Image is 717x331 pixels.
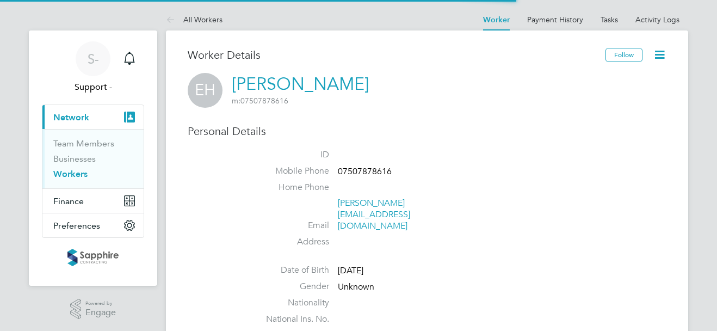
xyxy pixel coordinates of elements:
[253,220,329,231] label: Email
[188,73,222,108] span: EH
[53,169,88,179] a: Workers
[635,15,679,24] a: Activity Logs
[85,308,116,317] span: Engage
[338,166,392,177] span: 07507878616
[70,299,116,320] a: Powered byEngage
[188,48,605,62] h3: Worker Details
[88,52,99,66] span: S-
[232,96,288,106] span: 07507878616
[253,297,329,309] label: Nationality
[338,198,410,231] a: [PERSON_NAME][EMAIL_ADDRESS][DOMAIN_NAME]
[527,15,583,24] a: Payment History
[232,73,369,95] a: [PERSON_NAME]
[253,165,329,177] label: Mobile Phone
[42,189,144,213] button: Finance
[42,81,144,94] span: Support -
[42,249,144,266] a: Go to home page
[53,154,96,164] a: Businesses
[253,182,329,193] label: Home Phone
[67,249,119,266] img: sapphire-logo-retina.png
[253,236,329,248] label: Address
[53,220,100,231] span: Preferences
[253,265,329,276] label: Date of Birth
[42,213,144,237] button: Preferences
[53,112,89,122] span: Network
[605,48,642,62] button: Follow
[29,30,157,286] nav: Main navigation
[53,196,84,206] span: Finance
[42,105,144,129] button: Network
[166,15,222,24] a: All Workers
[338,281,374,292] span: Unknown
[483,15,510,24] a: Worker
[188,124,666,138] h3: Personal Details
[253,314,329,325] label: National Ins. No.
[253,281,329,292] label: Gender
[42,41,144,94] a: S-Support -
[85,299,116,308] span: Powered by
[232,96,240,106] span: m:
[53,138,114,149] a: Team Members
[601,15,618,24] a: Tasks
[338,266,363,277] span: [DATE]
[253,149,329,161] label: ID
[42,129,144,188] div: Network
